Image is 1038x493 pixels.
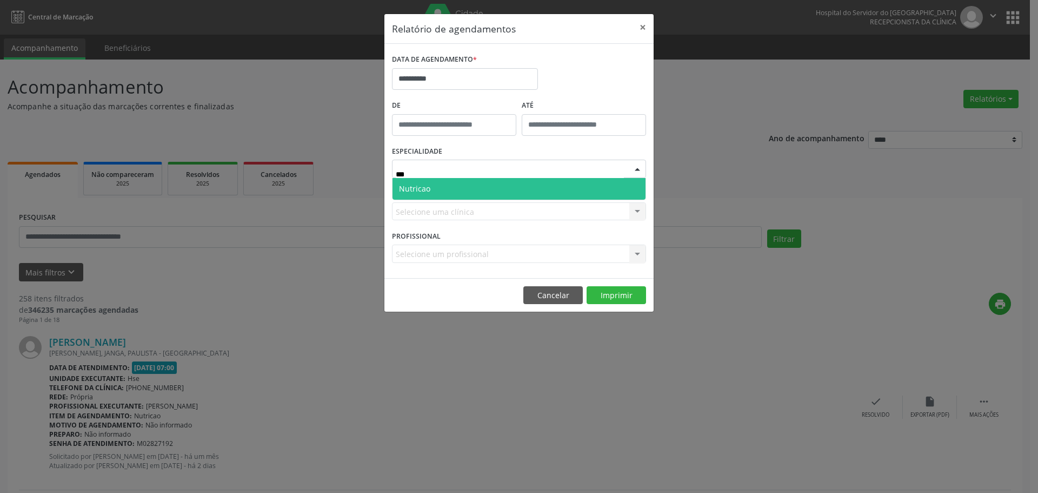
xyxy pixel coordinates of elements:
[392,97,516,114] label: De
[523,286,583,305] button: Cancelar
[392,143,442,160] label: ESPECIALIDADE
[392,51,477,68] label: DATA DE AGENDAMENTO
[392,22,516,36] h5: Relatório de agendamentos
[392,228,441,245] label: PROFISSIONAL
[399,183,430,194] span: Nutricao
[522,97,646,114] label: ATÉ
[632,14,654,41] button: Close
[587,286,646,305] button: Imprimir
